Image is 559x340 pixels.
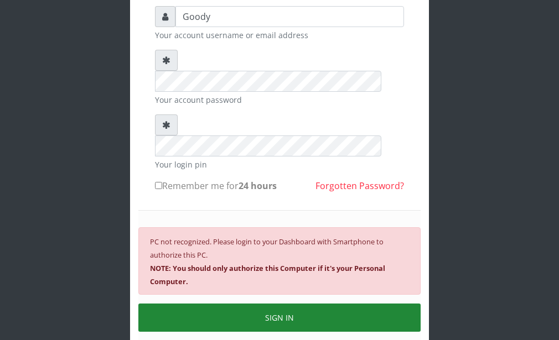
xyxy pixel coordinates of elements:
[150,263,385,286] b: NOTE: You should only authorize this Computer if it's your Personal Computer.
[155,94,404,106] small: Your account password
[138,304,421,332] button: SIGN IN
[155,179,277,192] label: Remember me for
[155,29,404,41] small: Your account username or email address
[150,237,385,286] small: PC not recognized. Please login to your Dashboard with Smartphone to authorize this PC.
[239,180,277,192] b: 24 hours
[155,182,162,189] input: Remember me for24 hours
[155,159,404,170] small: Your login pin
[175,6,404,27] input: Username or email address
[315,180,404,192] a: Forgotten Password?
